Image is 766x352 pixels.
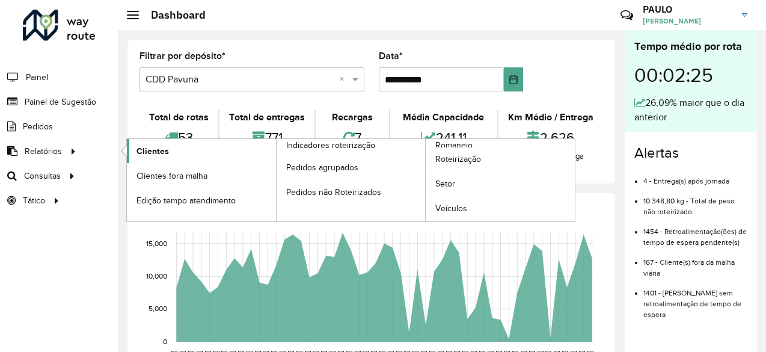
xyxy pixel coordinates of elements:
li: 1401 - [PERSON_NAME] sem retroalimentação de tempo de espera [643,279,747,320]
li: 10.348,80 kg - Total de peso não roteirizado [643,187,747,217]
div: 7 [319,125,385,150]
span: Pedidos [23,120,53,133]
a: Pedidos agrupados [277,155,426,179]
span: Pedidos não Roteirizados [286,186,381,199]
div: Média Capacidade [393,110,494,125]
span: Relatórios [25,145,62,158]
text: 0 [163,338,167,345]
a: Clientes [127,139,276,163]
a: Contato Rápido [614,2,640,28]
h4: Alertas [634,144,747,162]
div: Total de rotas [142,110,215,125]
a: Setor [426,172,575,196]
div: Km Médio / Entrega [501,110,600,125]
div: Recargas [319,110,385,125]
div: 2,626 [501,125,600,150]
span: Clear all [339,72,349,87]
a: Edição tempo atendimento [127,188,276,212]
span: Romaneio [435,139,473,152]
div: 771 [222,125,311,150]
div: 53 [142,125,215,150]
label: Filtrar por depósito [139,49,225,63]
li: 1454 - Retroalimentação(ões) de tempo de espera pendente(s) [643,217,747,248]
div: Tempo médio por rota [634,39,747,55]
span: Painel [26,71,48,84]
span: Indicadores roteirização [286,139,375,152]
h3: PAULO [643,4,733,15]
li: 4 - Entrega(s) após jornada [643,167,747,187]
label: Data [379,49,403,63]
a: Indicadores roteirização [127,139,426,221]
span: Edição tempo atendimento [136,194,236,207]
span: Painel de Sugestão [25,96,96,108]
a: Clientes fora malha [127,164,276,188]
span: Consultas [24,170,61,182]
div: 26,09% maior que o dia anterior [634,96,747,125]
a: Pedidos não Roteirizados [277,180,426,204]
span: Roteirização [435,153,481,165]
span: Veículos [435,202,467,215]
div: 00:02:25 [634,55,747,96]
li: 167 - Cliente(s) fora da malha viária [643,248,747,279]
h2: Dashboard [139,8,206,22]
span: Pedidos agrupados [286,161,358,174]
a: Roteirização [426,147,575,171]
a: Romaneio [277,139,575,221]
text: 10,000 [146,272,167,280]
span: Clientes [136,145,169,158]
div: Total de entregas [222,110,311,125]
span: Setor [435,178,455,190]
a: Veículos [426,197,575,221]
div: 241,11 [393,125,494,150]
button: Choose Date [504,67,523,91]
text: 5,000 [149,305,167,313]
span: Tático [23,194,45,207]
span: [PERSON_NAME] [643,16,733,26]
text: 15,000 [146,239,167,247]
span: Clientes fora malha [136,170,207,182]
